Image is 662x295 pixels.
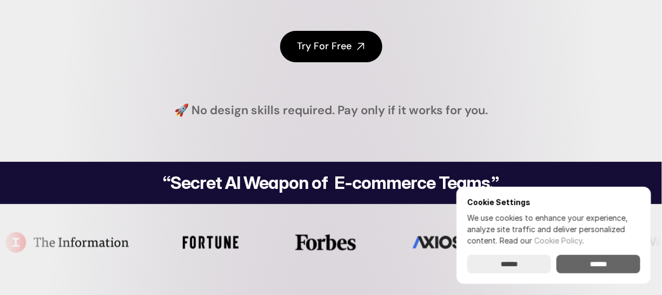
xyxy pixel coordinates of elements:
[297,40,352,53] h4: Try For Free
[280,31,382,62] a: Try For Free
[467,198,640,207] h6: Cookie Settings
[467,212,640,246] p: We use cookies to enhance your experience, analyze site traffic and deliver personalized content.
[135,174,527,192] h2: “Secret AI Weapon of E-commerce Teams.”
[174,102,488,119] h4: 🚀 No design skills required. Pay only if it works for you.
[534,236,582,245] a: Cookie Policy
[500,236,584,245] span: Read our .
